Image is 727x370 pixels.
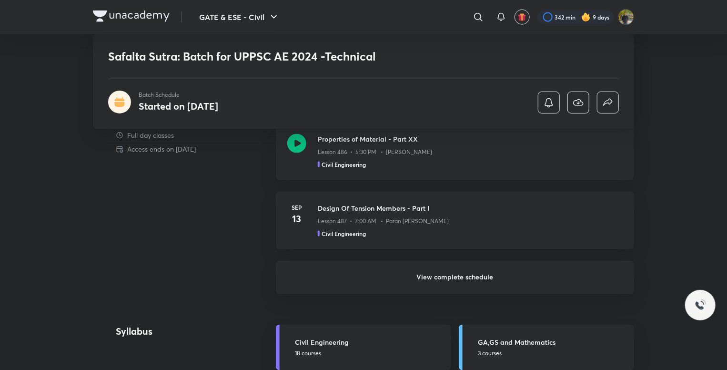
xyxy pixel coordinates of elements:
[322,229,366,238] h5: Civil Engineering
[295,349,445,358] p: 18 courses
[193,8,285,27] button: GATE & ESE - Civil
[127,130,174,140] p: Full day classes
[108,50,481,63] h1: Safalta Sutra: Batch for UPPSC AE 2024 -Technical
[93,10,170,24] a: Company Logo
[93,10,170,22] img: Company Logo
[318,134,623,144] h3: Properties of Material - Part XX
[287,203,306,212] h6: Sep
[276,123,634,192] a: Properties of Material - Part XXLesson 486 • 5:30 PM • [PERSON_NAME]Civil Engineering
[276,192,634,261] a: Sep13Design Of Tension Members - Part ILesson 487 • 7:00 AM • Paran [PERSON_NAME]Civil Engineering
[518,13,526,21] img: avatar
[618,9,634,25] img: shubham rawat
[139,91,218,99] p: Batch Schedule
[478,338,628,348] h5: GA,GS and Mathematics
[127,144,196,154] p: Access ends on [DATE]
[515,10,530,25] button: avatar
[318,217,449,226] p: Lesson 487 • 7:00 AM • Paran [PERSON_NAME]
[287,212,306,226] h4: 13
[318,148,432,156] p: Lesson 486 • 5:30 PM • [PERSON_NAME]
[276,261,634,294] h6: View complete schedule
[139,100,218,113] h4: Started on [DATE]
[116,325,245,339] h4: Syllabus
[478,349,628,358] p: 3 courses
[295,338,445,348] h5: Civil Engineering
[318,203,623,213] h3: Design Of Tension Members - Part I
[322,160,366,169] h5: Civil Engineering
[695,299,706,311] img: ttu
[581,12,591,22] img: streak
